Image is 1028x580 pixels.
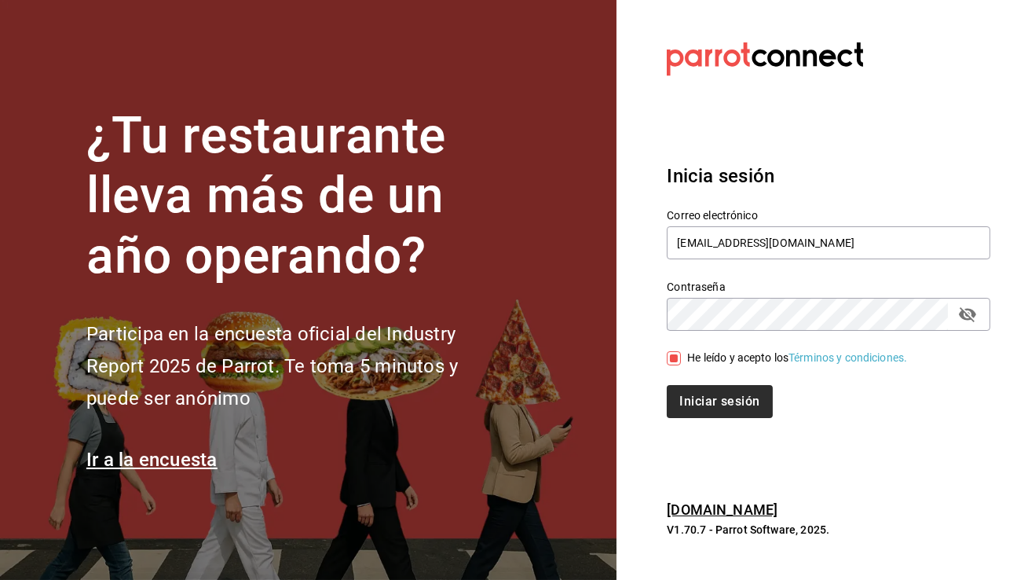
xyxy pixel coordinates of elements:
label: Correo electrónico [667,210,990,221]
div: He leído y acepto los [687,350,907,366]
button: Iniciar sesión [667,385,772,418]
label: Contraseña [667,281,990,292]
h2: Participa en la encuesta oficial del Industry Report 2025 de Parrot. Te toma 5 minutos y puede se... [86,318,510,414]
a: Términos y condiciones. [788,351,907,364]
a: Ir a la encuesta [86,449,218,471]
h1: ¿Tu restaurante lleva más de un año operando? [86,106,510,287]
button: passwordField [954,301,981,328]
input: Ingresa tu correo electrónico [667,226,990,259]
a: [DOMAIN_NAME] [667,501,777,518]
p: V1.70.7 - Parrot Software, 2025. [667,522,990,538]
h3: Inicia sesión [667,162,990,190]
